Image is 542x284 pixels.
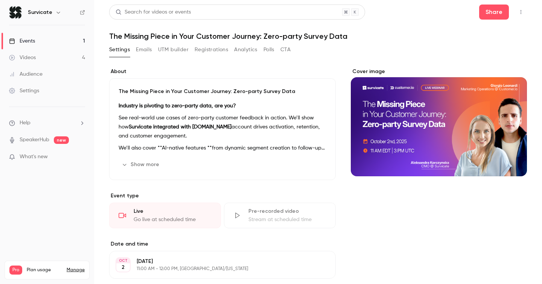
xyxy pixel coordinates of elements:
[109,240,336,248] label: Date and time
[248,208,326,215] div: Pre-recorded video
[153,124,179,130] strong: integrated
[20,153,48,161] span: What's new
[20,136,49,144] a: SpeakerHub
[9,87,39,95] div: Settings
[116,8,191,16] div: Search for videos or events
[181,124,231,130] strong: with [DOMAIN_NAME]
[109,44,130,56] button: Settings
[109,203,221,228] div: LiveGo live at scheduled time
[234,44,257,56] button: Analytics
[351,68,527,75] label: Cover image
[9,70,43,78] div: Audience
[76,154,85,160] iframe: Noticeable Trigger
[9,54,36,61] div: Videos
[119,88,326,95] p: The Missing Piece in Your Customer Journey: Zero-party Survey Data
[137,258,296,265] p: [DATE]
[195,44,228,56] button: Registrations
[54,136,69,144] span: new
[158,44,189,56] button: UTM builder
[67,267,85,273] a: Manage
[9,119,85,127] li: help-dropdown-opener
[109,32,527,41] h1: The Missing Piece in Your Customer Journey: Zero-party Survey Data
[116,258,130,263] div: OCT
[136,44,152,56] button: Emails
[119,113,326,140] p: See real-world use cases of zero-party customer feedback in action. We’ll show how account drives...
[119,103,236,108] strong: Industry is pivoting to zero-party data, are you?
[248,216,326,223] div: Stream at scheduled time
[9,6,21,18] img: Survicate
[119,159,164,171] button: Show more
[134,208,212,215] div: Live
[122,264,125,271] p: 2
[280,44,291,56] button: CTA
[28,9,52,16] h6: Survicate
[351,68,527,176] section: Cover image
[263,44,274,56] button: Polls
[479,5,509,20] button: Share
[119,144,326,153] p: We’ll also cover **AI-native features **from dynamic segment creation to follow-up survey questio...
[27,267,62,273] span: Plan usage
[9,266,22,275] span: Pro
[134,216,212,223] div: Go live at scheduled time
[109,192,336,200] p: Event type
[109,68,336,75] label: About
[224,203,336,228] div: Pre-recorded videoStream at scheduled time
[129,124,152,130] strong: Survicate
[20,119,30,127] span: Help
[9,37,35,45] div: Events
[137,266,296,272] p: 11:00 AM - 12:00 PM, [GEOGRAPHIC_DATA]/[US_STATE]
